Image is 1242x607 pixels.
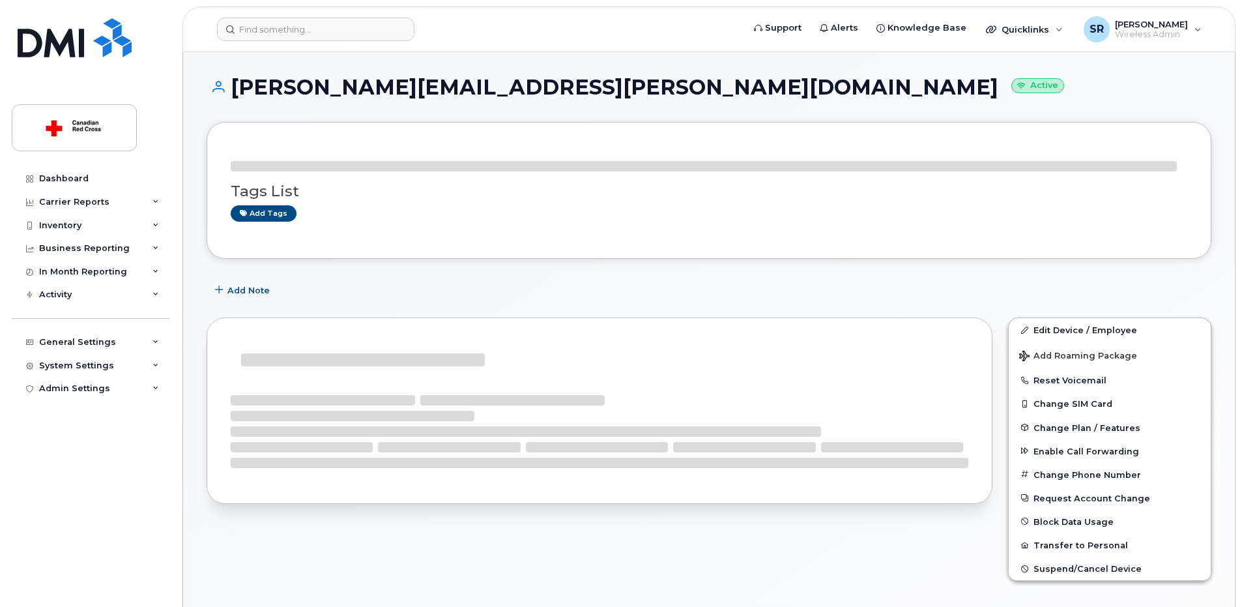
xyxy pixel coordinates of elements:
button: Transfer to Personal [1009,533,1211,557]
h3: Tags List [231,183,1187,200]
button: Change Plan / Features [1009,416,1211,439]
span: Change Plan / Features [1033,422,1140,432]
button: Enable Call Forwarding [1009,439,1211,463]
a: Add tags [231,205,296,222]
button: Add Roaming Package [1009,342,1211,368]
a: Edit Device / Employee [1009,318,1211,342]
button: Suspend/Cancel Device [1009,557,1211,580]
span: Enable Call Forwarding [1033,446,1139,456]
button: Add Note [207,278,281,302]
button: Request Account Change [1009,486,1211,510]
button: Change SIM Card [1009,392,1211,415]
span: Suspend/Cancel Device [1033,564,1142,574]
button: Block Data Usage [1009,510,1211,533]
small: Active [1011,78,1064,93]
button: Reset Voicemail [1009,368,1211,392]
button: Change Phone Number [1009,463,1211,486]
span: Add Roaming Package [1019,351,1137,363]
h1: [PERSON_NAME][EMAIL_ADDRESS][PERSON_NAME][DOMAIN_NAME] [207,76,1211,98]
span: Add Note [227,284,270,297]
